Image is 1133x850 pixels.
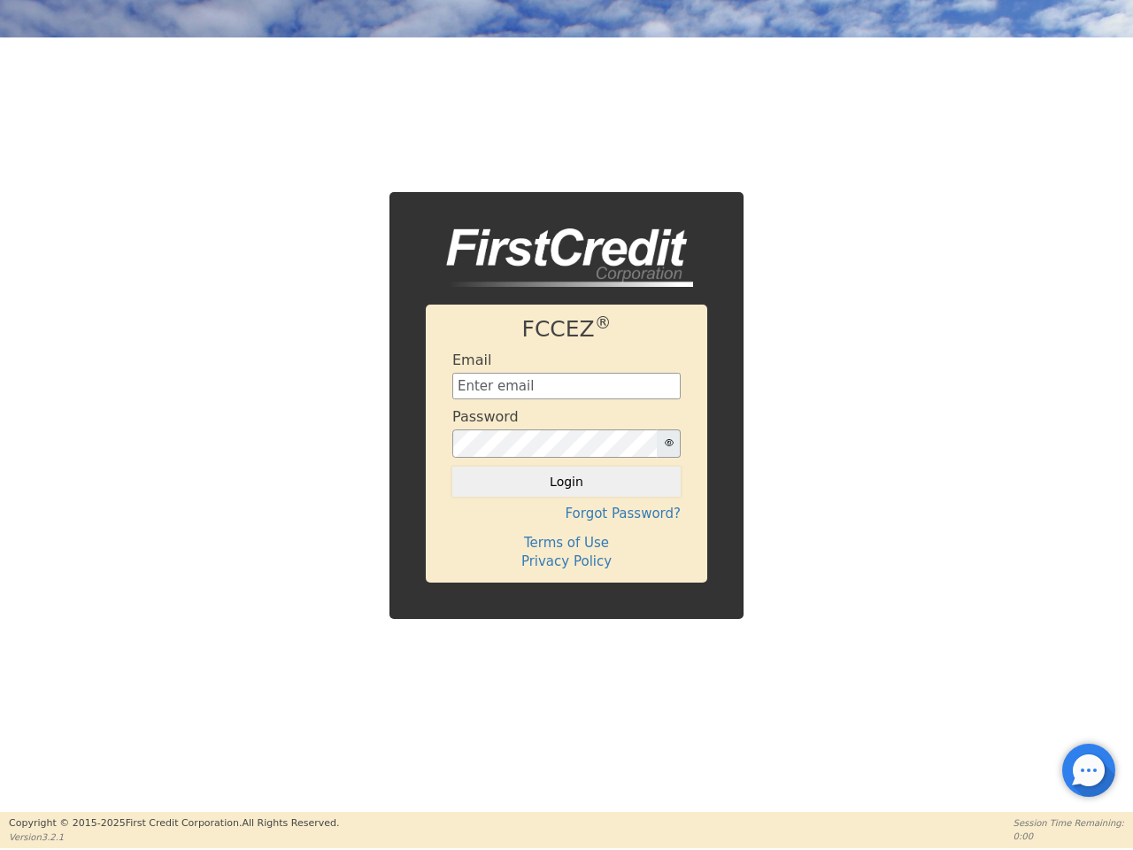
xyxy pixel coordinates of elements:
[452,373,681,399] input: Enter email
[595,313,612,332] sup: ®
[1014,830,1124,843] p: 0:00
[452,467,681,497] button: Login
[426,228,693,287] img: logo-CMu_cnol.png
[452,316,681,343] h1: FCCEZ
[452,352,491,368] h4: Email
[452,408,519,425] h4: Password
[452,429,658,458] input: password
[9,831,339,844] p: Version 3.2.1
[242,817,339,829] span: All Rights Reserved.
[452,535,681,551] h4: Terms of Use
[9,816,339,831] p: Copyright © 2015- 2025 First Credit Corporation.
[452,553,681,569] h4: Privacy Policy
[452,506,681,522] h4: Forgot Password?
[1014,816,1124,830] p: Session Time Remaining:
